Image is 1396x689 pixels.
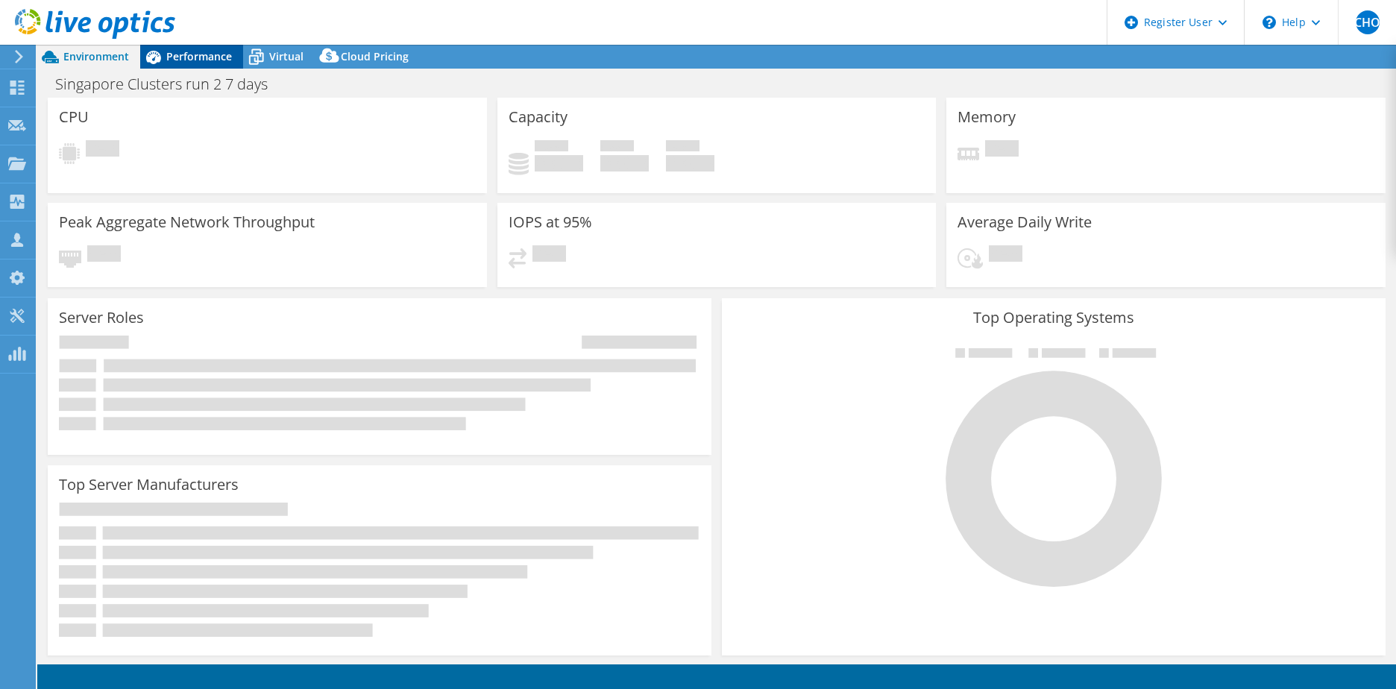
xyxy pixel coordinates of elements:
[532,245,566,265] span: Pending
[958,109,1016,125] h3: Memory
[509,109,567,125] h3: Capacity
[59,214,315,230] h3: Peak Aggregate Network Throughput
[600,140,634,155] span: Free
[1263,16,1276,29] svg: \n
[59,476,239,493] h3: Top Server Manufacturers
[535,140,568,155] span: Used
[666,155,714,172] h4: 0 GiB
[985,140,1019,160] span: Pending
[166,49,232,63] span: Performance
[733,309,1374,326] h3: Top Operating Systems
[59,309,144,326] h3: Server Roles
[600,155,649,172] h4: 0 GiB
[989,245,1022,265] span: Pending
[87,245,121,265] span: Pending
[666,140,699,155] span: Total
[86,140,119,160] span: Pending
[509,214,592,230] h3: IOPS at 95%
[1356,10,1380,34] span: CHO
[958,214,1092,230] h3: Average Daily Write
[535,155,583,172] h4: 0 GiB
[341,49,409,63] span: Cloud Pricing
[63,49,129,63] span: Environment
[48,76,291,92] h1: Singapore Clusters run 2 7 days
[59,109,89,125] h3: CPU
[269,49,304,63] span: Virtual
